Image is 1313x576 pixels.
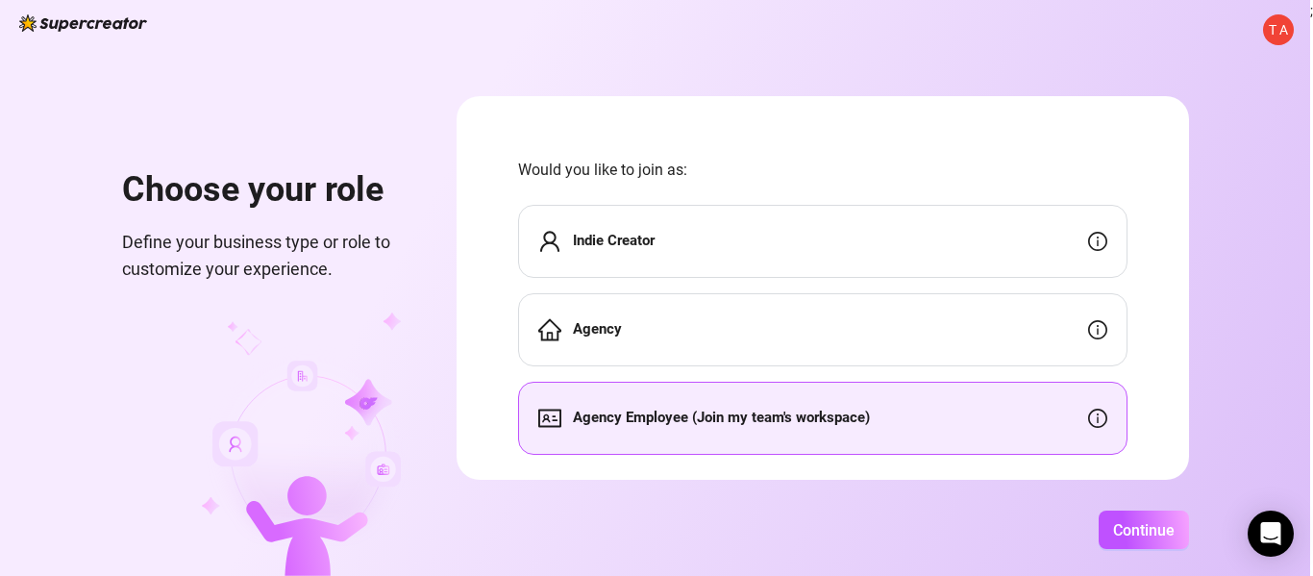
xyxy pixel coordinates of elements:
div: Open Intercom Messenger [1248,511,1294,557]
img: logo [19,14,147,32]
strong: Indie Creator [573,232,655,249]
span: Continue [1113,521,1175,539]
span: info-circle [1088,409,1107,428]
span: Define your business type or role to customize your experience. [122,229,410,284]
span: user [538,230,561,253]
span: T A [1269,19,1288,40]
span: Would you like to join as: [518,158,1127,182]
h1: Choose your role [122,169,410,212]
strong: Agency Employee (Join my team's workspace) [573,409,870,426]
span: info-circle [1088,232,1107,251]
span: home [538,318,561,341]
strong: Agency [573,320,622,338]
span: idcard [538,407,561,430]
span: info-circle [1088,320,1107,339]
button: Continue [1099,511,1189,549]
